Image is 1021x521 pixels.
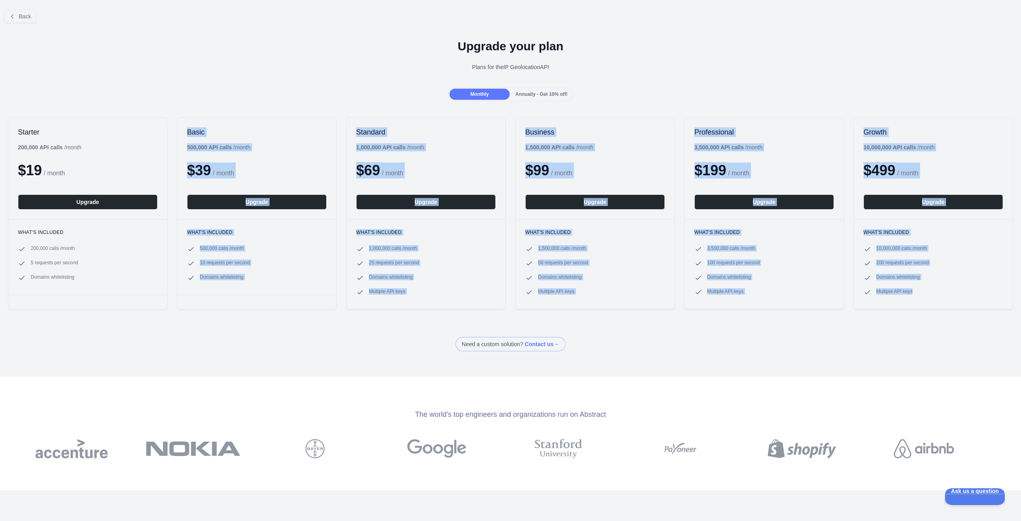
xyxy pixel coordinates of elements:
[525,143,593,151] div: / month
[525,144,575,151] b: 1,500,000 API calls
[694,162,726,178] span: $ 199
[694,143,763,151] div: / month
[945,488,1005,505] iframe: Help Scout Beacon - Open
[525,162,549,178] span: $ 99
[356,127,496,137] h2: Standard
[694,144,744,151] b: 3,500,000 API calls
[356,143,424,151] div: / month
[694,127,834,137] h2: Professional
[525,127,665,137] h2: Business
